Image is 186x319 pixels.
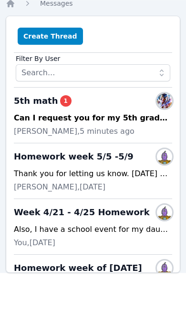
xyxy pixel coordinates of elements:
img: Abdur Raheem Khan [157,93,172,109]
button: Create Thread [18,28,83,45]
label: Filter By User [16,53,170,64]
div: Week 4/21 - 4/25 HomeworkJames MaoAlso, I have a school event for my daughter [DATE]. Any chance ... [14,199,172,255]
div: Homework week of [DATE]James MaoPlease find [PERSON_NAME]’s school homework for this week. Thank ... [14,255,172,310]
div: Thank you for letting us know. [DATE] 6 pm works better for us. [14,168,172,179]
span: [PERSON_NAME], 5 minutes ago [14,126,134,137]
span: You, [DATE] [14,237,55,249]
img: James Mao [157,260,172,276]
span: 1 [60,95,72,107]
div: Homework week 5/5 -5/9James MaoThank you for letting us know. [DATE] 6 pm works better for us.[PE... [14,143,172,199]
span: Homework week 5/5 -5/9 [14,150,134,163]
span: [PERSON_NAME], [DATE] [14,181,105,193]
img: James Mao [157,205,172,220]
span: Week 4/21 - 4/25 Homework [14,206,150,219]
div: Can I request you for my 5th grade math tutor this year? [14,112,172,124]
img: James Mao [157,149,172,164]
span: Homework week of [DATE] [14,261,142,275]
div: 5th math1Abdur Raheem KhanCan I request you for my 5th grade math tutor this year?[PERSON_NAME],5... [14,88,172,143]
input: Search... [16,64,170,81]
span: 5th math [14,94,72,108]
div: Also, I have a school event for my daughter [DATE]. Any chance we can start class at 5:30 [DATE]?... [14,224,172,235]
